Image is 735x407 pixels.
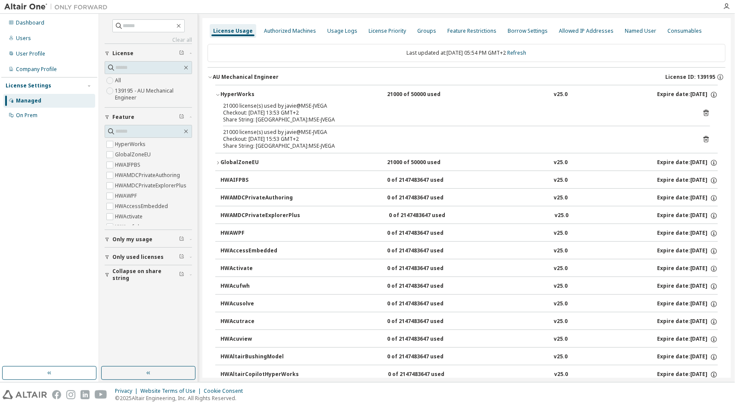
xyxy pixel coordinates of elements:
div: License Settings [6,82,51,89]
div: HWAWPF [220,230,298,237]
div: Expire date: [DATE] [657,336,718,343]
div: 0 of 2147483647 used [387,353,465,361]
label: HWAcufwh [115,222,143,232]
div: Expire date: [DATE] [657,212,718,220]
div: HWAMDCPrivateAuthoring [220,194,298,202]
div: Consumables [667,28,702,34]
button: HWAltairBushingModel0 of 2147483647 usedv25.0Expire date:[DATE] [220,348,718,367]
div: Checkout: [DATE] 13:53 GMT+2 [223,109,689,116]
img: instagram.svg [66,390,75,399]
label: All [115,75,123,86]
span: Clear filter [179,254,184,261]
div: v25.0 [554,247,568,255]
label: HWAWPF [115,191,139,201]
div: Cookie Consent [204,388,248,395]
div: HWAcuview [220,336,298,343]
div: GlobalZoneEU [220,159,298,167]
div: On Prem [16,112,37,119]
div: Expire date: [DATE] [657,318,718,326]
div: Expire date: [DATE] [657,194,718,202]
span: Clear filter [179,114,184,121]
div: v25.0 [554,159,568,167]
div: HWAccessEmbedded [220,247,298,255]
div: v25.0 [554,230,568,237]
div: v25.0 [554,91,568,99]
div: Expire date: [DATE] [657,353,718,361]
div: 0 of 2147483647 used [387,336,465,343]
div: Expire date: [DATE] [657,159,718,167]
button: Only used licenses [105,248,192,267]
label: HWAMDCPrivateAuthoring [115,170,182,180]
div: Expire date: [DATE] [657,283,718,290]
div: 21000 of 50000 used [387,159,465,167]
div: 0 of 2147483647 used [387,300,465,308]
div: Expire date: [DATE] [657,265,718,273]
button: HWAcutrace0 of 2147483647 usedv25.0Expire date:[DATE] [220,312,718,331]
div: v25.0 [554,283,568,290]
div: HWAcusolve [220,300,298,308]
a: Clear all [105,37,192,43]
div: 0 of 2147483647 used [387,318,465,326]
div: v25.0 [554,265,568,273]
div: 21000 license(s) used by javie@MSE-JVEGA [223,129,689,136]
span: License ID: 139195 [665,74,715,81]
div: Expire date: [DATE] [657,177,718,184]
div: HWAIFPBS [220,177,298,184]
div: Last updated at: [DATE] 05:54 PM GMT+2 [208,44,726,62]
span: Only used licenses [112,254,164,261]
button: GlobalZoneEU21000 of 50000 usedv25.0Expire date:[DATE] [215,153,718,172]
button: HWAcusolve0 of 2147483647 usedv25.0Expire date:[DATE] [220,295,718,314]
div: Expire date: [DATE] [657,371,718,379]
div: Checkout: [DATE] 15:53 GMT+2 [223,136,689,143]
div: HWActivate [220,265,298,273]
label: GlobalZoneEU [115,149,152,160]
div: AU Mechanical Engineer [213,74,279,81]
div: v25.0 [554,353,568,361]
div: 21000 of 50000 used [387,91,465,99]
button: HWAWPF0 of 2147483647 usedv25.0Expire date:[DATE] [220,224,718,243]
div: License Priority [369,28,406,34]
button: HWAMDCPrivateAuthoring0 of 2147483647 usedv25.0Expire date:[DATE] [220,189,718,208]
label: HWAIFPBS [115,160,142,170]
div: HWAMDCPrivateExplorerPlus [220,212,300,220]
img: linkedin.svg [81,390,90,399]
p: © 2025 Altair Engineering, Inc. All Rights Reserved. [115,395,248,402]
label: 139195 - AU Mechanical Engineer [115,86,192,103]
div: Named User [625,28,656,34]
label: HyperWorks [115,139,147,149]
div: Usage Logs [327,28,357,34]
div: Company Profile [16,66,57,73]
div: Expire date: [DATE] [657,300,718,308]
span: Only my usage [112,236,152,243]
span: Clear filter [179,271,184,278]
div: Website Terms of Use [140,388,204,395]
div: HyperWorks [220,91,298,99]
button: HWAltairCopilotHyperWorks0 of 2147483647 usedv25.0Expire date:[DATE] [220,365,718,384]
div: Users [16,35,31,42]
div: 0 of 2147483647 used [387,247,465,255]
button: HWAccessEmbedded0 of 2147483647 usedv25.0Expire date:[DATE] [220,242,718,261]
button: AU Mechanical EngineerLicense ID: 139195 [208,68,726,87]
button: HWActivate0 of 2147483647 usedv25.0Expire date:[DATE] [220,259,718,278]
label: HWActivate [115,211,144,222]
div: Allowed IP Addresses [559,28,614,34]
div: HWAcutrace [220,318,298,326]
button: Only my usage [105,230,192,249]
button: HyperWorks21000 of 50000 usedv25.0Expire date:[DATE] [215,85,718,104]
div: 0 of 2147483647 used [387,177,465,184]
button: HWAcufwh0 of 2147483647 usedv25.0Expire date:[DATE] [220,277,718,296]
div: HWAcufwh [220,283,298,290]
span: License [112,50,133,57]
div: Groups [417,28,436,34]
div: Share String: [GEOGRAPHIC_DATA]:MSE-JVEGA [223,116,689,123]
div: v25.0 [554,194,568,202]
div: v25.0 [554,300,568,308]
button: Feature [105,108,192,127]
div: HWAltairBushingModel [220,353,298,361]
div: v25.0 [554,177,568,184]
div: License Usage [213,28,253,34]
div: Dashboard [16,19,44,26]
img: Altair One [4,3,112,11]
div: v25.0 [554,336,568,343]
div: User Profile [16,50,45,57]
